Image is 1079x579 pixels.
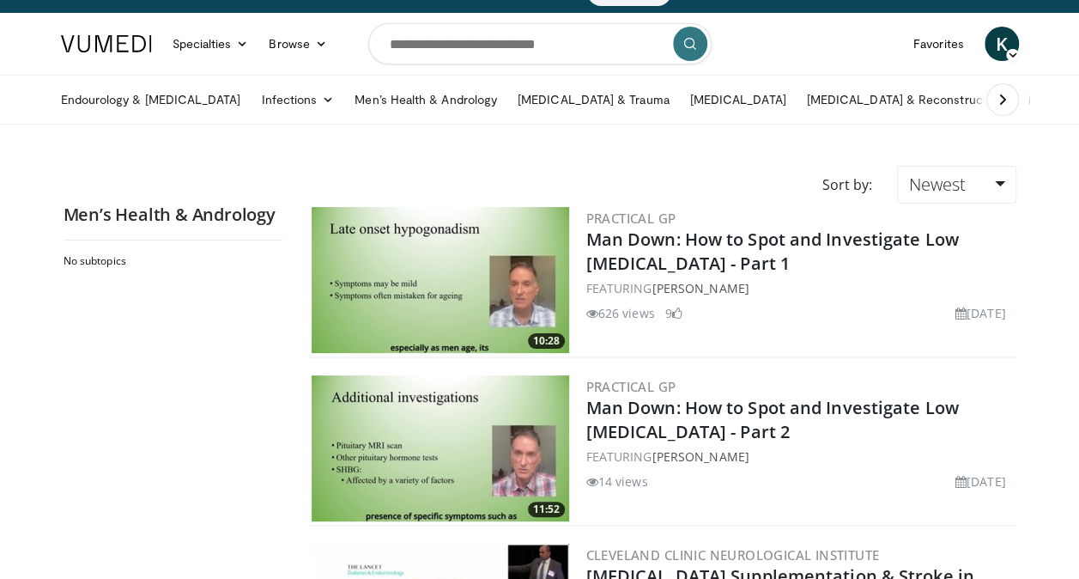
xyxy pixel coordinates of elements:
[344,82,507,117] a: Men’s Health & Andrology
[586,396,959,443] a: Man Down: How to Spot and Investigate Low [MEDICAL_DATA] - Part 2
[665,304,682,322] li: 9
[903,27,974,61] a: Favorites
[586,279,1013,297] div: FEATURING
[368,23,712,64] input: Search topics, interventions
[897,166,1015,204] a: Newest
[64,204,282,226] h2: Men’s Health & Andrology
[955,472,1006,491] li: [DATE]
[680,82,797,117] a: [MEDICAL_DATA]
[586,448,1013,466] div: FEATURING
[586,304,655,322] li: 626 views
[312,375,569,521] img: 269358a1-69f2-423f-bb63-24611eaa3220.300x170_q85_crop-smart_upscale.jpg
[312,207,569,353] a: 10:28
[312,375,569,521] a: 11:52
[507,82,680,117] a: [MEDICAL_DATA] & Trauma
[586,546,880,564] a: Cleveland Clinic Neurological Institute
[528,502,565,517] span: 11:52
[51,82,252,117] a: Endourology & [MEDICAL_DATA]
[312,207,569,353] img: d766e732-5780-4c77-a778-eaa7b86a58ff.300x170_q85_crop-smart_upscale.jpg
[652,280,749,296] a: [PERSON_NAME]
[586,210,676,227] a: Practical GP
[162,27,259,61] a: Specialties
[258,27,337,61] a: Browse
[586,472,648,491] li: 14 views
[955,304,1006,322] li: [DATE]
[61,35,152,52] img: VuMedi Logo
[64,254,278,268] h2: No subtopics
[586,228,959,275] a: Man Down: How to Spot and Investigate Low [MEDICAL_DATA] - Part 1
[985,27,1019,61] a: K
[528,333,565,349] span: 10:28
[908,173,965,196] span: Newest
[586,378,676,395] a: Practical GP
[809,166,884,204] div: Sort by:
[251,82,344,117] a: Infections
[652,448,749,465] a: [PERSON_NAME]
